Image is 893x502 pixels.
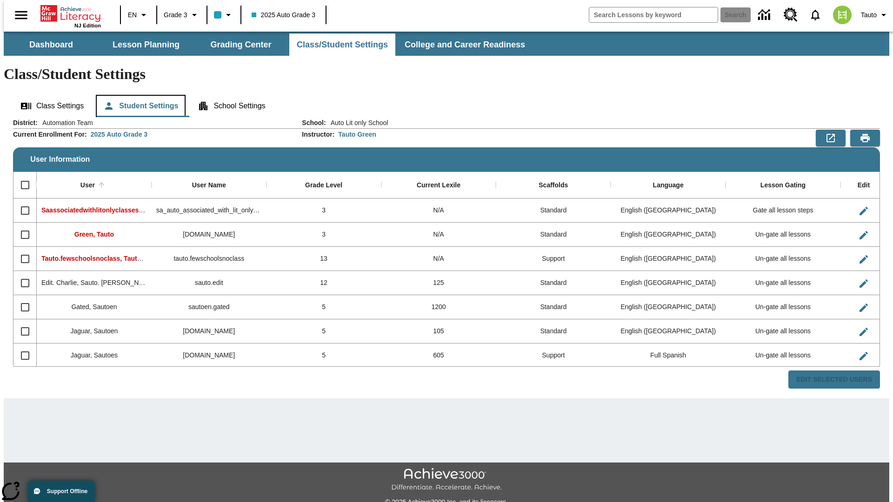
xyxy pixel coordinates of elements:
div: sautoen.jaguar [152,319,267,343]
button: Edit User [854,347,873,365]
div: 2025 Auto Grade 3 [91,130,147,139]
span: Tauto [861,10,877,20]
button: Print Preview [850,130,880,146]
button: Grading Center [194,33,287,56]
span: Support Offline [47,488,87,495]
div: N/A [381,247,496,271]
div: Language [653,181,684,190]
div: Un-gate all lessons [726,319,840,343]
button: Edit User [854,274,873,293]
h2: School : [302,119,326,127]
button: Class/Student Settings [289,33,395,56]
div: Home [40,3,101,28]
div: Support [496,247,611,271]
a: Data Center [753,2,778,28]
div: SubNavbar [4,33,533,56]
div: tauto.green [152,223,267,247]
button: Edit User [854,323,873,341]
div: Un-gate all lessons [726,247,840,271]
a: Resource Center, Will open in new tab [778,2,803,27]
span: Green, Tauto [74,231,114,238]
span: 2025 Auto Grade 3 [252,10,316,20]
div: 105 [381,319,496,343]
div: Current Lexile [417,181,460,190]
span: Auto Lit only School [326,118,388,127]
button: Edit User [854,250,873,269]
button: Edit User [854,202,873,220]
span: Gated, Sautoen [71,303,117,310]
div: 605 [381,343,496,368]
div: 5 [267,295,381,319]
button: Open side menu [7,1,35,29]
button: Edit User [854,298,873,317]
div: Standard [496,319,611,343]
h1: Class/Student Settings [4,66,889,83]
span: Edit. Charlie, Sauto. Charlie [41,279,155,286]
button: College and Career Readiness [397,33,533,56]
div: sa_auto_associated_with_lit_only_classes [152,198,267,223]
div: N/A [381,223,496,247]
div: English (US) [611,271,726,295]
button: Profile/Settings [857,7,893,23]
div: Un-gate all lessons [726,271,840,295]
span: Saassociatedwithlitonlyclasses, Saassociatedwithlitonlyclasses [41,206,240,214]
button: Student Settings [96,95,186,117]
div: 5 [267,343,381,368]
div: Lesson Gating [760,181,806,190]
div: Support [496,343,611,368]
div: Class/Student Settings [13,95,880,117]
button: Class Settings [13,95,91,117]
img: Achieve3000 Differentiate Accelerate Achieve [391,468,502,492]
button: Support Offline [28,481,95,502]
img: avatar image [833,6,852,24]
button: Class color is light blue. Change class color [210,7,238,23]
h2: District : [13,119,38,127]
button: Lesson Planning [100,33,193,56]
div: 5 [267,319,381,343]
span: Automation Team [38,118,93,127]
div: Full Spanish [611,343,726,368]
span: Grade 3 [164,10,187,20]
div: Tauto Green [338,130,376,139]
a: Home [40,4,101,23]
span: User Information [30,155,90,164]
div: Standard [496,271,611,295]
div: sauto.edit [152,271,267,295]
div: sautoes.jaguar [152,343,267,368]
span: Jaguar, Sautoes [71,351,118,359]
div: 12 [267,271,381,295]
div: User Information [13,118,880,389]
div: 1200 [381,295,496,319]
div: Un-gate all lessons [726,295,840,319]
div: Un-gate all lessons [726,223,840,247]
button: Dashboard [5,33,98,56]
button: Language: EN, Select a language [124,7,153,23]
div: sautoen.gated [152,295,267,319]
div: English (US) [611,198,726,223]
div: 3 [267,198,381,223]
div: Standard [496,295,611,319]
span: Tauto.fewschoolsnoclass, Tauto.fewschoolsnoclass [41,255,202,262]
div: User [80,181,95,190]
div: N/A [381,198,496,223]
div: English (US) [611,295,726,319]
div: User Name [192,181,226,190]
span: Jaguar, Sautoen [70,327,118,335]
div: Scaffolds [539,181,568,190]
span: NJ Edition [74,23,101,28]
button: Grade: Grade 3, Select a grade [160,7,204,23]
button: Select a new avatar [827,3,857,27]
div: Un-gate all lessons [726,343,840,368]
h2: Current Enrollment For : [13,131,87,139]
div: English (US) [611,223,726,247]
button: School Settings [190,95,273,117]
button: Edit User [854,226,873,244]
div: English (US) [611,319,726,343]
div: Gate all lesson steps [726,198,840,223]
div: tauto.fewschoolsnoclass [152,247,267,271]
div: Standard [496,198,611,223]
h2: Instructor : [302,131,334,139]
span: EN [128,10,137,20]
div: English (US) [611,247,726,271]
button: Export to CSV [816,130,846,146]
